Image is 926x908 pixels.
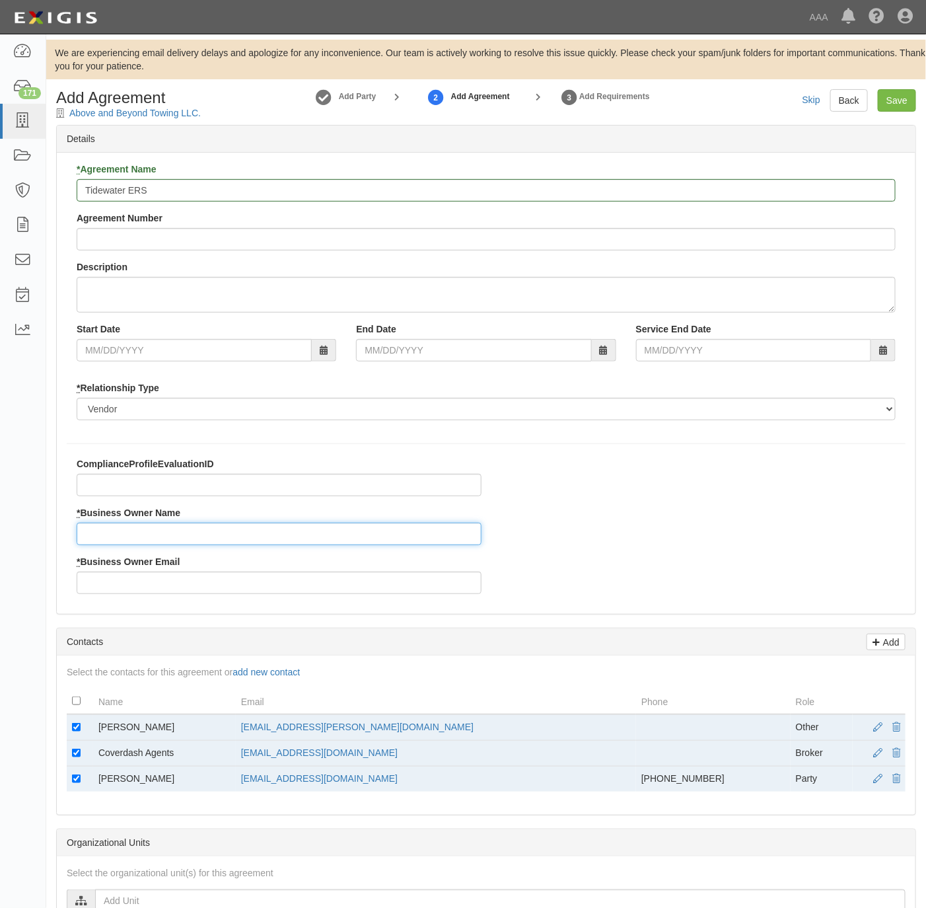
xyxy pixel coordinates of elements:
[77,508,80,518] abbr: required
[791,689,853,714] th: Role
[880,634,900,650] p: Add
[451,91,510,102] strong: Add Agreement
[636,339,871,361] input: MM/DD/YYYY
[77,383,80,393] abbr: required
[57,126,915,153] div: Details
[636,689,791,714] th: Phone
[77,555,180,568] label: Business Owner Email
[791,741,853,767] td: Broker
[791,767,853,792] td: Party
[57,628,915,656] div: Contacts
[57,866,915,880] div: Select the organizational unit(s) for this agreement
[93,714,236,741] td: [PERSON_NAME]
[339,91,376,102] a: Add Party
[867,634,906,650] a: Add
[236,689,636,714] th: Email
[791,714,853,741] td: Other
[636,767,791,792] td: [PHONE_NUMBER]
[57,665,915,679] div: Select the contacts for this agreement or
[77,506,180,519] label: Business Owner Name
[46,46,926,73] div: We are experiencing email delivery delays and apologize for any inconvenience. Our team is active...
[241,773,398,784] a: [EMAIL_ADDRESS][DOMAIN_NAME]
[356,339,591,361] input: MM/DD/YYYY
[869,9,884,25] i: Help Center - Complianz
[579,92,650,101] strong: Add Requirements
[803,4,835,30] a: AAA
[77,260,127,274] label: Description
[559,83,579,111] a: Set Requirements
[57,829,915,856] div: Organizational Units
[77,164,80,174] abbr: required
[93,689,236,714] th: Name
[426,83,446,111] a: Add Agreement
[339,92,376,101] strong: Add Party
[77,556,80,567] abbr: required
[69,108,201,118] a: Above and Beyond Towing LLC.
[878,89,916,112] input: Save
[10,6,101,30] img: logo-5460c22ac91f19d4615b14bd174203de0afe785f0fc80cf4dbbc73dc1793850b.png
[18,87,41,99] div: 171
[241,722,474,732] a: [EMAIL_ADDRESS][PERSON_NAME][DOMAIN_NAME]
[77,457,214,471] label: ComplianceProfileEvaluationID
[802,95,820,105] a: Skip
[830,89,868,112] a: Back
[77,163,157,176] label: Agreement Name
[77,322,120,336] label: Start Date
[559,90,579,106] strong: 3
[93,767,236,792] td: [PERSON_NAME]
[77,381,159,395] label: Relationship Type
[356,322,396,336] label: End Date
[56,89,246,106] h1: Add Agreement
[77,211,162,225] label: Agreement Number
[636,322,711,336] label: Service End Date
[93,741,236,767] td: Coverdash Agents
[232,667,300,677] a: add new contact
[241,747,398,758] a: [EMAIL_ADDRESS][DOMAIN_NAME]
[426,90,446,106] strong: 2
[77,339,312,361] input: MM/DD/YYYY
